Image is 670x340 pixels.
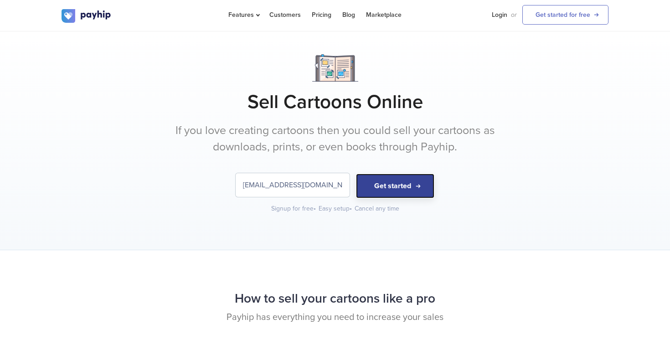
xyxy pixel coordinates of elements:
[62,311,608,324] p: Payhip has everything you need to increase your sales
[62,91,608,113] h1: Sell Cartoons Online
[164,123,506,155] p: If you love creating cartoons then you could sell your cartoons as downloads, prints, or even boo...
[356,174,434,199] button: Get started
[319,204,353,213] div: Easy setup
[62,9,112,23] img: logo.svg
[228,11,258,19] span: Features
[236,173,350,197] input: Enter your email address
[271,204,317,213] div: Signup for free
[355,204,399,213] div: Cancel any time
[314,205,316,212] span: •
[522,5,608,25] a: Get started for free
[62,287,608,311] h2: How to sell your cartoons like a pro
[312,54,358,82] img: Notebook.png
[350,205,352,212] span: •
